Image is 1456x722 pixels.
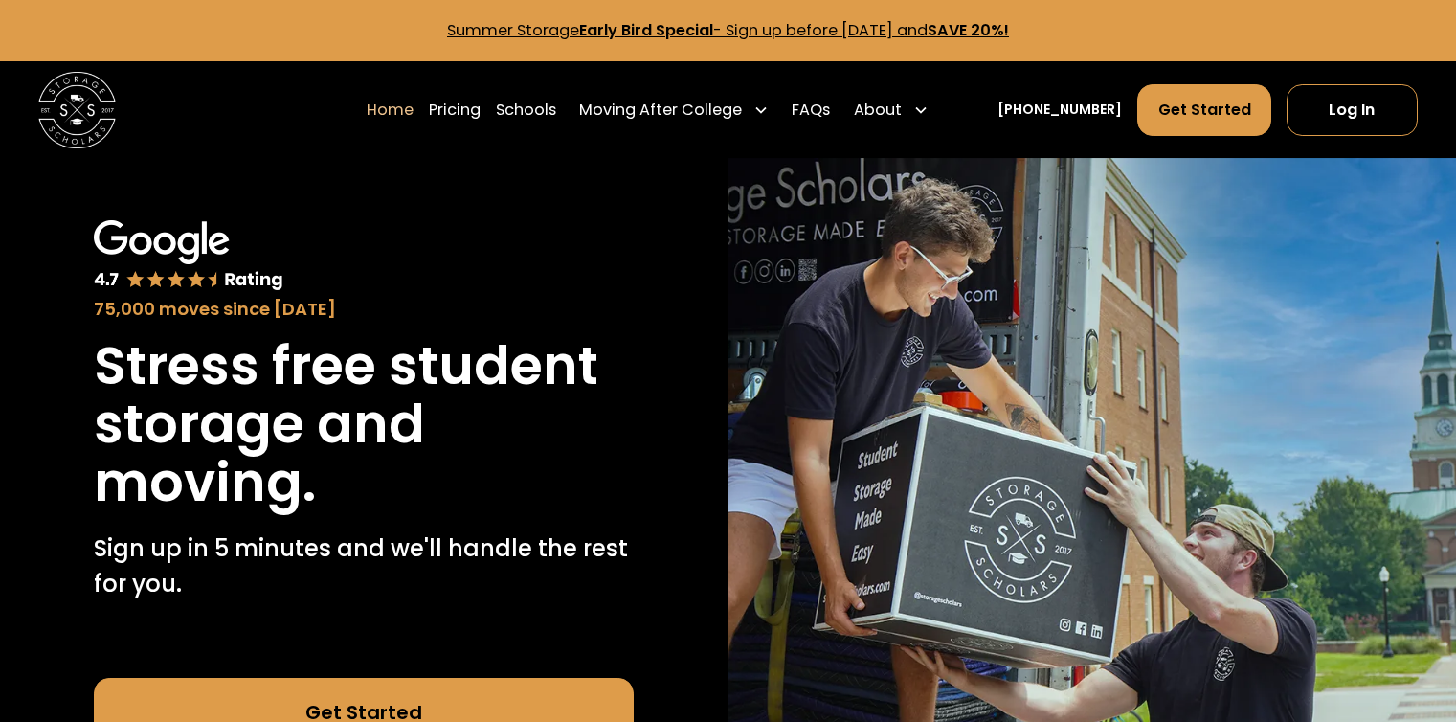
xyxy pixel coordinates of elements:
a: Log In [1287,84,1418,136]
h1: Stress free student storage and moving. [94,337,634,512]
div: Moving After College [579,99,742,122]
strong: SAVE 20%! [928,19,1009,41]
a: Summer StorageEarly Bird Special- Sign up before [DATE] andSAVE 20%! [447,19,1009,41]
p: Sign up in 5 minutes and we'll handle the rest for you. [94,531,634,601]
img: Storage Scholars main logo [38,72,116,149]
a: Home [367,83,414,137]
img: Google 4.7 star rating [94,220,282,293]
div: Moving After College [571,83,776,137]
a: Schools [496,83,556,137]
a: FAQs [792,83,830,137]
a: Get Started [1137,84,1270,136]
div: About [854,99,902,122]
a: [PHONE_NUMBER] [997,100,1122,120]
a: Pricing [429,83,481,137]
div: About [846,83,936,137]
div: 75,000 moves since [DATE] [94,296,634,322]
strong: Early Bird Special [579,19,713,41]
